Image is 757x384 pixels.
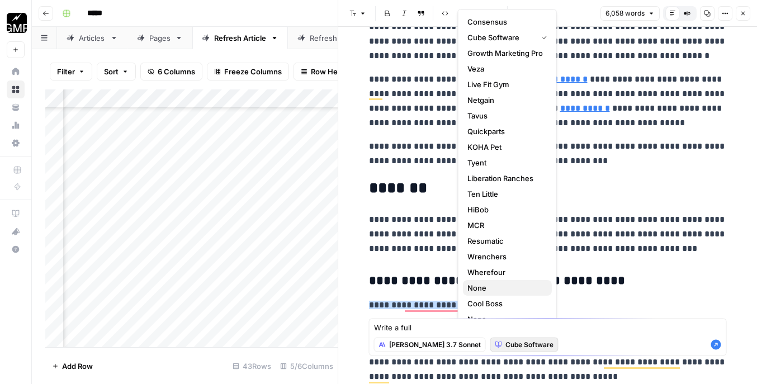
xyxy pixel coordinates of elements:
span: Freeze Columns [224,66,282,77]
span: Wherefour [467,267,543,278]
button: Sort [97,63,136,80]
span: 6,058 words [605,8,645,18]
span: Wrenchers [467,251,543,262]
span: Consensus [467,16,543,27]
a: Browse [7,80,25,98]
a: AirOps Academy [7,205,25,222]
span: [PERSON_NAME] 3.7 Sonnet [389,340,481,350]
span: Cube Software [467,32,533,43]
a: Refresh Article [192,27,288,49]
div: 5/6 Columns [276,357,338,375]
div: Refresh Article [214,32,266,44]
div: Cube Software [458,9,557,333]
a: Home [7,63,25,80]
button: Filter [50,63,92,80]
span: Resumatic [467,235,543,246]
span: Tavus [467,110,543,121]
button: [PERSON_NAME] 3.7 Sonnet [374,338,486,352]
button: What's new? [7,222,25,240]
a: Articles [57,27,127,49]
button: Row Height [294,63,358,80]
span: Liberation Ranches [467,173,543,184]
button: Add Row [45,357,100,375]
a: Settings [7,134,25,152]
img: Growth Marketing Pro Logo [7,13,27,33]
span: 6 Columns [158,66,195,77]
div: What's new? [7,223,24,240]
button: Help + Support [7,240,25,258]
button: Workspace: Growth Marketing Pro [7,9,25,37]
span: Cool Boss [467,298,543,309]
span: None [467,314,543,325]
span: Sort [104,66,119,77]
span: Cube Software [505,340,553,350]
textarea: Write a full [374,322,722,333]
span: Tyent [467,157,543,168]
a: Pages [127,27,192,49]
div: Articles [79,32,106,44]
span: KOHA Pet [467,141,543,153]
span: MCR [467,220,543,231]
div: Refresh Outline [310,32,364,44]
span: Quickparts [467,126,543,137]
button: Cube Software [490,338,559,352]
span: None [467,282,543,293]
button: 6 Columns [140,63,202,80]
button: 6,058 words [600,6,660,21]
span: Filter [57,66,75,77]
a: Your Data [7,98,25,116]
span: HiBob [467,204,543,215]
button: Freeze Columns [207,63,289,80]
span: Add Row [62,361,93,372]
span: Netgain [467,94,543,106]
span: Growth Marketing Pro [467,48,543,59]
div: 43 Rows [228,357,276,375]
a: Refresh Outline [288,27,386,49]
div: Pages [149,32,171,44]
span: Row Height [311,66,351,77]
span: Ten Little [467,188,543,200]
span: Live Fit Gym [467,79,543,90]
a: Usage [7,116,25,134]
span: Veza [467,63,543,74]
